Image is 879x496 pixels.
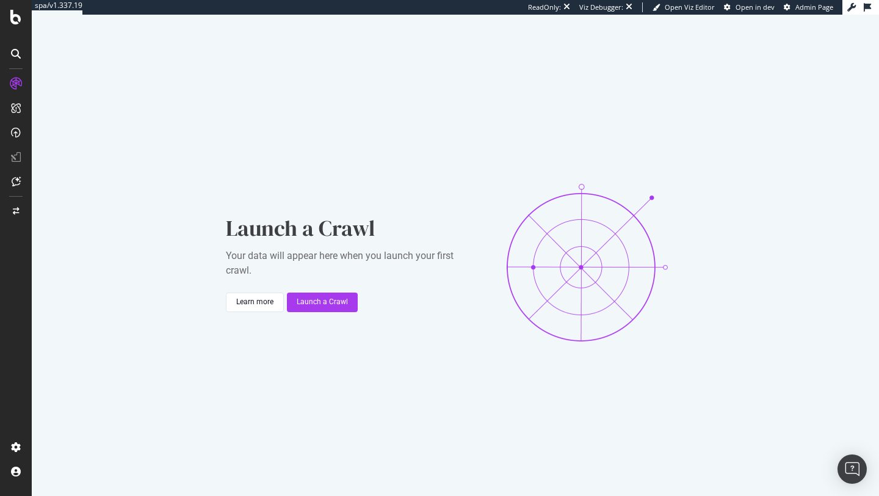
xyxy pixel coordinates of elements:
a: Admin Page [784,2,833,12]
a: Open in dev [724,2,775,12]
div: Viz Debugger: [579,2,623,12]
button: Learn more [226,293,284,312]
span: Open Viz Editor [665,2,715,12]
span: Open in dev [736,2,775,12]
div: ReadOnly: [528,2,561,12]
div: Launch a Crawl [226,213,470,244]
div: Open Intercom Messenger [837,454,867,484]
button: Launch a Crawl [287,293,358,312]
div: Your data will appear here when you launch your first crawl. [226,249,470,278]
span: Admin Page [795,2,833,12]
img: LtdVyoEg.png [490,165,685,360]
div: Launch a Crawl [297,297,348,307]
div: Learn more [236,297,273,307]
a: Open Viz Editor [653,2,715,12]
